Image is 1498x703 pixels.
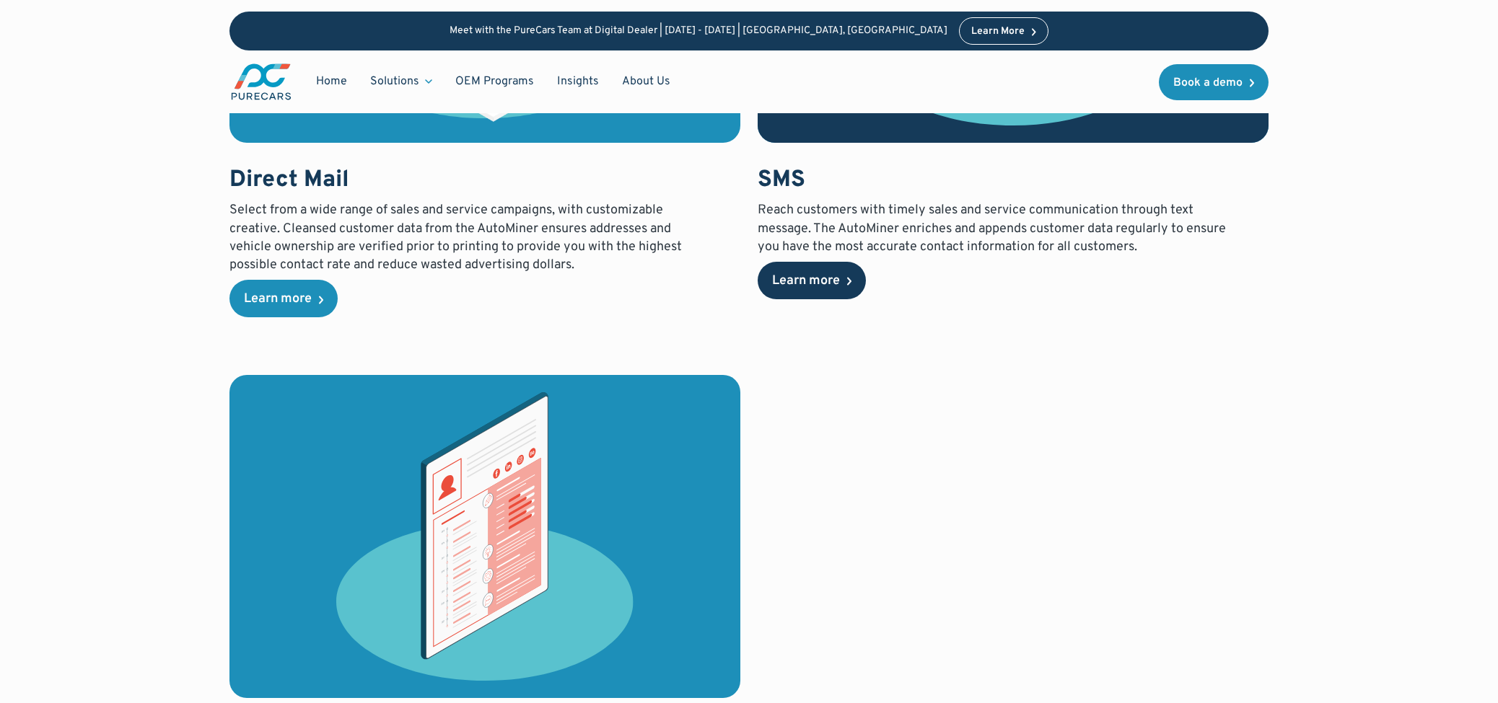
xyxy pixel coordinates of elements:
div: Learn more [244,293,312,306]
a: Insights [546,68,610,95]
p: Meet with the PureCars Team at Digital Dealer | [DATE] - [DATE] | [GEOGRAPHIC_DATA], [GEOGRAPHIC_... [450,25,947,37]
p: Select from a wide range of sales and service campaigns, with customizable creative. Cleansed cus... [229,201,715,274]
a: Learn more [758,262,866,299]
a: main [229,62,293,102]
div: Solutions [370,74,419,89]
a: Book a demo [1159,64,1269,100]
h3: SMS [758,166,1243,196]
a: About Us [610,68,682,95]
a: Home [305,68,359,95]
div: Book a demo [1173,77,1243,89]
a: Learn More [959,17,1048,45]
p: Reach customers with timely sales and service communication through text message. The AutoMiner e... [758,201,1243,256]
h3: Direct Mail [229,166,715,196]
div: Learn more [772,275,840,288]
div: Learn More [971,27,1025,37]
img: purecars logo [229,62,293,102]
a: Learn more [229,280,338,317]
div: Solutions [359,68,444,95]
a: OEM Programs [444,68,546,95]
